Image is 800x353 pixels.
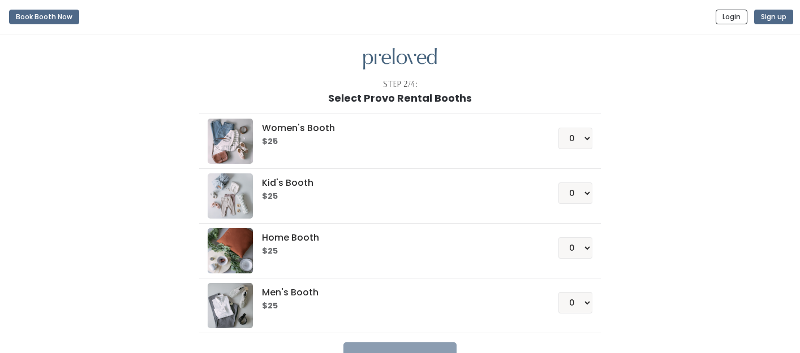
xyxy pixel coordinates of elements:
[262,302,531,311] h6: $25
[262,123,531,133] h5: Women's Booth
[208,283,253,328] img: preloved logo
[208,228,253,273] img: preloved logo
[754,10,793,24] button: Sign up
[716,10,747,24] button: Login
[208,119,253,164] img: preloved logo
[9,10,79,24] button: Book Booth Now
[262,178,531,188] h5: Kid's Booth
[328,93,472,104] h1: Select Provo Rental Booths
[262,233,531,243] h5: Home Booth
[262,247,531,256] h6: $25
[262,192,531,201] h6: $25
[208,173,253,219] img: preloved logo
[383,79,418,90] div: Step 2/4:
[262,137,531,146] h6: $25
[363,48,437,70] img: preloved logo
[9,5,79,29] a: Book Booth Now
[262,287,531,298] h5: Men's Booth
